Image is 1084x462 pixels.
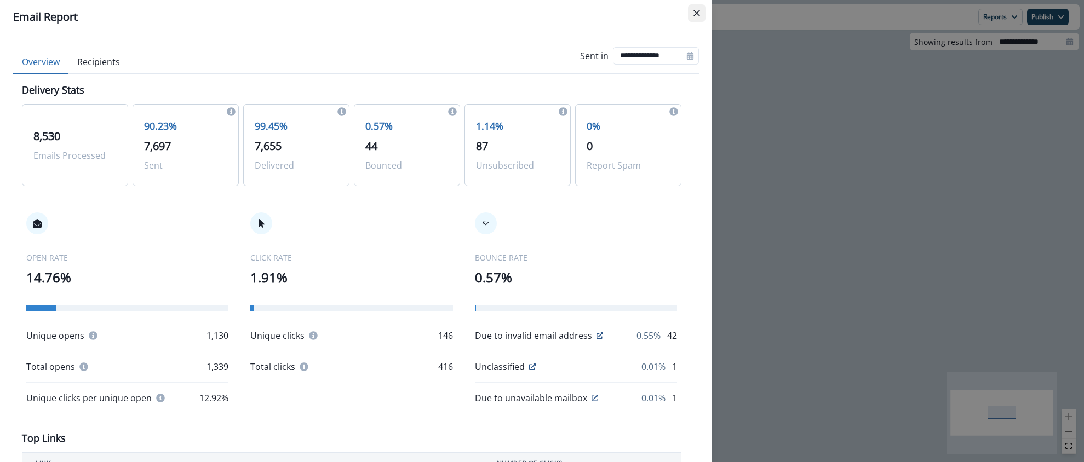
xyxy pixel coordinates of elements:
p: Sent [144,159,227,172]
button: Recipients [68,51,129,74]
p: BOUNCE RATE [475,252,677,263]
p: 146 [438,329,453,342]
p: OPEN RATE [26,252,228,263]
p: Sent in [580,49,609,62]
p: 14.76% [26,268,228,287]
p: Delivery Stats [22,83,84,97]
span: 8,530 [33,129,60,143]
div: Email Report [13,9,699,25]
p: 12.92% [199,391,228,405]
p: Total opens [26,360,75,373]
span: 87 [476,138,488,153]
p: Delivered [255,159,338,172]
p: 0.57% [365,119,449,134]
p: 1 [672,360,677,373]
p: Emails Processed [33,149,117,162]
p: 0.01% [641,360,666,373]
p: 0.01% [641,391,666,405]
p: Top Links [22,431,66,446]
p: 1 [672,391,677,405]
span: 0 [587,138,593,153]
p: Total clicks [250,360,295,373]
p: 0.57% [475,268,677,287]
p: Unique opens [26,329,84,342]
p: Due to unavailable mailbox [475,391,587,405]
p: Unclassified [475,360,525,373]
p: CLICK RATE [250,252,452,263]
p: Unique clicks [250,329,305,342]
p: 90.23% [144,119,227,134]
p: Report Spam [587,159,670,172]
p: Unsubscribed [476,159,559,172]
p: Unique clicks per unique open [26,391,152,405]
p: 1.91% [250,268,452,287]
button: Overview [13,51,68,74]
p: 1.14% [476,119,559,134]
span: 7,655 [255,138,282,153]
p: Due to invalid email address [475,329,592,342]
p: 42 [667,329,677,342]
p: 0% [587,119,670,134]
p: 1,339 [207,360,228,373]
p: 0.55% [636,329,661,342]
p: 1,130 [207,329,228,342]
button: Close [688,4,706,22]
span: 7,697 [144,138,171,153]
p: Bounced [365,159,449,172]
p: 99.45% [255,119,338,134]
span: 44 [365,138,377,153]
p: 416 [438,360,453,373]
